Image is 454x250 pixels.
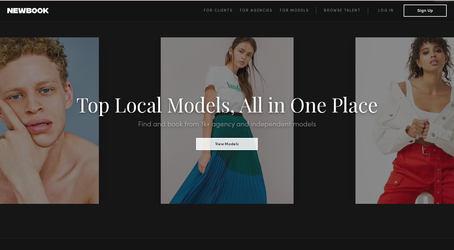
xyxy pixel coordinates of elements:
a: For Agencies [240,7,280,14]
span: For Clients [204,9,233,12]
h2: Find and book from 1k+ agency and independent models [34,121,420,128]
h1: Top Local Models, All in One Place [34,95,420,114]
button: Sign Up [404,5,447,17]
a: Log in [368,7,404,14]
a: For Clients [204,7,240,14]
span: For Models [280,9,309,12]
span: For Agencies [240,9,272,12]
a: Browse Talent [316,7,368,14]
a: For Models [280,7,316,14]
button: View Models [196,138,258,150]
a: View Models [196,140,258,147]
